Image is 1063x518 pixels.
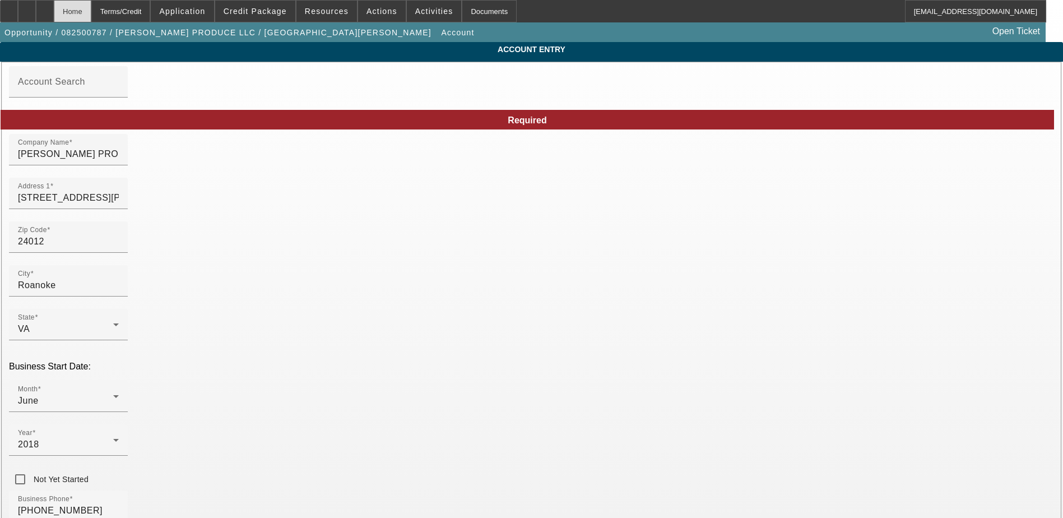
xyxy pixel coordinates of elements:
[415,7,453,16] span: Activities
[988,22,1045,41] a: Open Ticket
[8,45,1055,54] span: Account Entry
[438,22,477,43] button: Account
[18,396,39,405] span: June
[366,7,397,16] span: Actions
[18,386,38,393] mat-label: Month
[159,7,205,16] span: Application
[508,115,546,125] span: Required
[305,7,349,16] span: Resources
[296,1,357,22] button: Resources
[18,270,30,277] mat-label: City
[407,1,462,22] button: Activities
[18,77,85,86] mat-label: Account Search
[224,7,287,16] span: Credit Package
[151,1,213,22] button: Application
[215,1,295,22] button: Credit Package
[18,226,47,234] mat-label: Zip Code
[358,1,406,22] button: Actions
[18,324,30,334] span: VA
[9,362,1054,372] p: Business Start Date:
[4,28,431,37] span: Opportunity / 082500787 / [PERSON_NAME] PRODUCE LLC / [GEOGRAPHIC_DATA][PERSON_NAME]
[441,28,474,37] span: Account
[18,496,69,503] mat-label: Business Phone
[18,429,33,437] mat-label: Year
[18,183,50,190] mat-label: Address 1
[18,314,35,321] mat-label: State
[31,474,89,485] label: Not Yet Started
[18,139,69,146] mat-label: Company Name
[18,440,39,449] span: 2018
